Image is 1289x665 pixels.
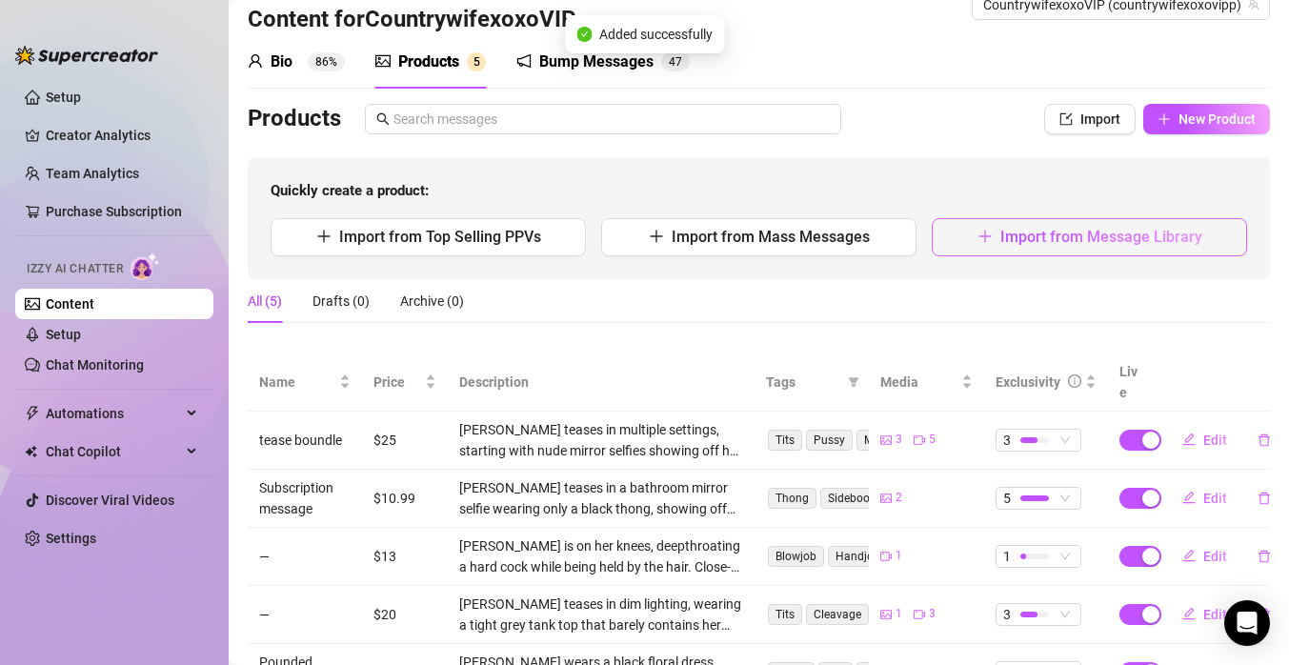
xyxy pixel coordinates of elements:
[880,434,892,446] span: picture
[1242,483,1286,514] button: delete
[15,46,158,65] img: logo-BBDzfeDw.svg
[675,55,682,69] span: 7
[362,470,448,528] td: $10.99
[1242,425,1286,455] button: delete
[1167,599,1242,630] button: Edit
[27,260,123,278] span: Izzy AI Chatter
[248,353,362,412] th: Name
[880,551,892,562] span: video-camera
[1258,492,1271,505] span: delete
[393,109,830,130] input: Search messages
[806,604,869,625] span: Cleavage
[1158,112,1171,126] span: plus
[46,196,198,227] a: Purchase Subscription
[46,357,144,373] a: Chat Monitoring
[880,493,892,504] span: picture
[1203,607,1227,622] span: Edit
[459,419,743,461] div: [PERSON_NAME] teases in multiple settings, starting with nude mirror selfies showing off her big ...
[459,594,743,635] div: [PERSON_NAME] teases in dim lighting, wearing a tight grey tank top that barely contains her huge...
[362,586,448,644] td: $20
[848,376,859,388] span: filter
[996,372,1060,393] div: Exclusivity
[46,493,174,508] a: Discover Viral Videos
[1167,483,1242,514] button: Edit
[1003,604,1011,625] span: 3
[880,372,957,393] span: Media
[46,531,96,546] a: Settings
[669,55,675,69] span: 4
[376,112,390,126] span: search
[1182,491,1196,504] span: edit
[1003,430,1011,451] span: 3
[1000,228,1202,246] span: Import from Message Library
[1242,541,1286,572] button: delete
[46,398,181,429] span: Automations
[400,291,464,312] div: Archive (0)
[896,605,902,623] span: 1
[248,104,341,134] h3: Products
[601,218,916,256] button: Import from Mass Messages
[25,406,40,421] span: thunderbolt
[880,609,892,620] span: picture
[46,90,81,105] a: Setup
[869,353,983,412] th: Media
[46,436,181,467] span: Chat Copilot
[932,218,1247,256] button: Import from Message Library
[312,291,370,312] div: Drafts (0)
[755,353,869,412] th: Tags
[576,27,592,42] span: check-circle
[1059,112,1073,126] span: import
[929,605,936,623] span: 3
[308,52,345,71] sup: 86%
[25,445,37,458] img: Chat Copilot
[375,53,391,69] span: picture
[1044,104,1136,134] button: Import
[856,430,941,451] span: Masturbation
[473,55,480,69] span: 5
[46,166,139,181] a: Team Analytics
[339,228,541,246] span: Import from Top Selling PPVs
[1182,549,1196,562] span: edit
[316,229,332,244] span: plus
[661,52,690,71] sup: 47
[46,120,198,151] a: Creator Analytics
[467,52,486,71] sup: 5
[248,470,362,528] td: Subscription message
[1182,607,1196,620] span: edit
[896,431,902,449] span: 3
[248,586,362,644] td: —
[1203,491,1227,506] span: Edit
[929,431,936,449] span: 5
[1143,104,1270,134] button: New Product
[896,547,902,565] span: 1
[914,609,925,620] span: video-camera
[844,368,863,396] span: filter
[896,489,902,507] span: 2
[248,528,362,586] td: —
[131,252,160,280] img: AI Chatter
[459,477,743,519] div: [PERSON_NAME] teases in a bathroom mirror selfie wearing only a black thong, showing off her thic...
[1224,600,1270,646] div: Open Intercom Messenger
[271,182,429,199] strong: Quickly create a product:
[46,296,94,312] a: Content
[1167,541,1242,572] button: Edit
[1003,488,1011,509] span: 5
[398,50,459,73] div: Products
[768,488,816,509] span: Thong
[1203,549,1227,564] span: Edit
[248,291,282,312] div: All (5)
[362,353,448,412] th: Price
[271,50,292,73] div: Bio
[248,53,263,69] span: user
[1258,433,1271,447] span: delete
[1242,599,1286,630] button: delete
[539,50,654,73] div: Bump Messages
[1003,546,1011,567] span: 1
[977,229,993,244] span: plus
[1178,111,1256,127] span: New Product
[362,528,448,586] td: $13
[1167,425,1242,455] button: Edit
[1203,433,1227,448] span: Edit
[768,604,802,625] span: Tits
[516,53,532,69] span: notification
